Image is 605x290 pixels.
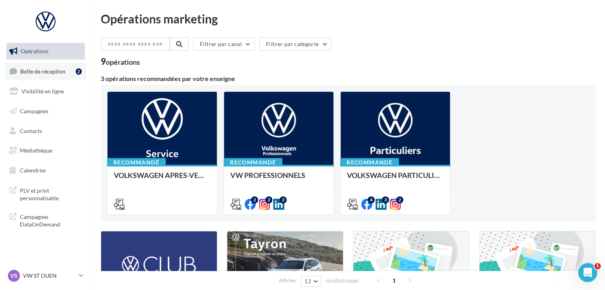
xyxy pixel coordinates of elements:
[42,47,61,52] div: Domaine
[13,13,19,19] img: logo_orange.svg
[101,13,595,25] div: Opérations marketing
[21,88,64,95] span: Visibilité en ligne
[224,158,282,167] div: Recommandé
[20,127,42,134] span: Contacts
[265,196,272,203] div: 2
[193,37,255,51] button: Filtrer par canal
[22,13,39,19] div: v 4.0.25
[106,58,140,66] div: opérations
[91,46,98,52] img: tab_keywords_by_traffic_grey.svg
[101,75,595,82] div: 3 opérations recommandées par votre enseigne
[279,277,297,284] span: Afficher
[301,276,321,287] button: 12
[13,21,19,27] img: website_grey.svg
[10,272,17,280] span: VS
[33,46,39,52] img: tab_domain_overview_orange.svg
[20,167,46,174] span: Calendrier
[251,196,258,203] div: 2
[5,123,86,139] a: Contacts
[325,277,358,284] span: résultats/page
[20,211,82,228] span: Campagnes DataOnDemand
[5,103,86,120] a: Campagnes
[76,68,82,75] div: 2
[230,171,327,187] div: VW PROFESSIONNELS
[388,274,400,287] span: 1
[20,108,48,114] span: Campagnes
[21,48,48,54] span: Opérations
[5,162,86,179] a: Calendrier
[23,272,76,280] p: VW ST OUEN
[280,196,287,203] div: 2
[114,171,211,187] div: VOLKSWAGEN APRES-VENTE
[594,263,601,269] span: 1
[5,43,86,60] a: Opérations
[340,158,399,167] div: Recommandé
[5,142,86,159] a: Médiathèque
[259,37,331,51] button: Filtrer par catégorie
[347,171,444,187] div: VOLKSWAGEN PARTICULIER
[5,63,86,80] a: Boîte de réception2
[5,208,86,232] a: Campagnes DataOnDemand
[21,21,90,27] div: Domaine: [DOMAIN_NAME]
[382,196,389,203] div: 3
[578,263,597,282] iframe: Intercom live chat
[20,68,65,74] span: Boîte de réception
[100,47,120,52] div: Mots-clés
[304,278,311,284] span: 12
[396,196,403,203] div: 2
[6,268,85,283] a: VS VW ST OUEN
[20,147,52,154] span: Médiathèque
[107,158,166,167] div: Recommandé
[101,57,140,66] div: 9
[368,196,375,203] div: 4
[5,182,86,205] a: PLV et print personnalisable
[5,83,86,100] a: Visibilité en ligne
[20,185,82,202] span: PLV et print personnalisable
